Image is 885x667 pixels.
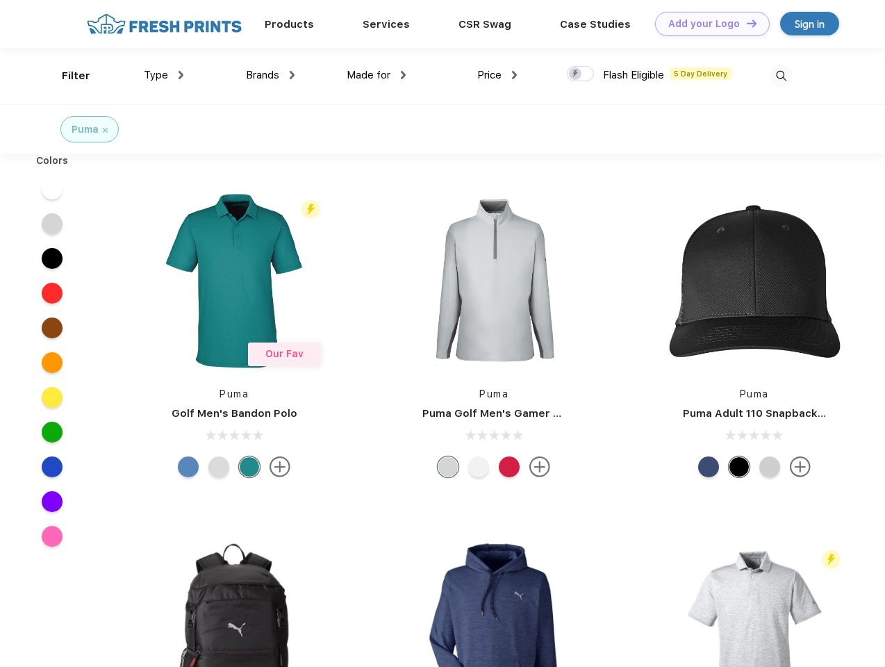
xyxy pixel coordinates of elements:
[144,69,168,81] span: Type
[759,456,780,477] div: Quarry Brt Whit
[747,19,756,27] img: DT
[477,69,502,81] span: Price
[301,200,320,219] img: flash_active_toggle.svg
[142,188,326,373] img: func=resize&h=266
[347,69,390,81] span: Made for
[208,456,229,477] div: High Rise
[790,456,811,477] img: more.svg
[670,67,731,80] span: 5 Day Delivery
[103,128,108,133] img: filter_cancel.svg
[468,456,489,477] div: Bright White
[698,456,719,477] div: Peacoat Qut Shd
[402,188,586,373] img: func=resize&h=266
[668,18,740,30] div: Add your Logo
[822,550,841,569] img: flash_active_toggle.svg
[178,456,199,477] div: Lake Blue
[62,68,90,84] div: Filter
[72,122,99,137] div: Puma
[512,71,517,79] img: dropdown.png
[499,456,520,477] div: Ski Patrol
[83,12,246,36] img: fo%20logo%202.webp
[265,348,304,359] span: Our Fav
[265,18,314,31] a: Products
[179,71,183,79] img: dropdown.png
[780,12,839,35] a: Sign in
[458,18,511,31] a: CSR Swag
[172,407,297,420] a: Golf Men's Bandon Polo
[438,456,458,477] div: High Rise
[26,154,79,168] div: Colors
[529,456,550,477] img: more.svg
[740,388,769,400] a: Puma
[603,69,664,81] span: Flash Eligible
[729,456,750,477] div: Pma Blk Pma Blk
[795,16,825,32] div: Sign in
[770,65,793,88] img: desktop_search.svg
[220,388,249,400] a: Puma
[422,407,642,420] a: Puma Golf Men's Gamer Golf Quarter-Zip
[239,456,260,477] div: Green Lagoon
[363,18,410,31] a: Services
[401,71,406,79] img: dropdown.png
[290,71,295,79] img: dropdown.png
[479,388,508,400] a: Puma
[270,456,290,477] img: more.svg
[246,69,279,81] span: Brands
[662,188,847,373] img: func=resize&h=266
